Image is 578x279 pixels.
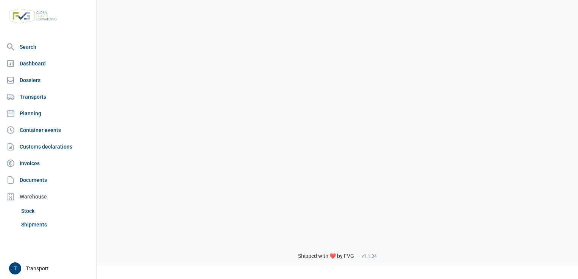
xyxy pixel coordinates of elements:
[9,262,21,274] button: T
[3,39,93,54] a: Search
[18,204,93,218] a: Stock
[3,106,93,121] a: Planning
[362,253,377,259] span: v1.1.34
[298,253,354,260] span: Shipped with ❤️ by FVG
[3,122,93,138] a: Container events
[3,56,93,71] a: Dashboard
[3,172,93,188] a: Documents
[3,89,93,104] a: Transports
[3,139,93,154] a: Customs declarations
[3,73,93,88] a: Dossiers
[18,218,93,231] a: Shipments
[3,189,93,204] div: Warehouse
[6,6,60,26] img: FVG - Global freight forwarding
[9,262,92,274] div: Transport
[3,156,93,171] a: Invoices
[357,253,359,260] span: -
